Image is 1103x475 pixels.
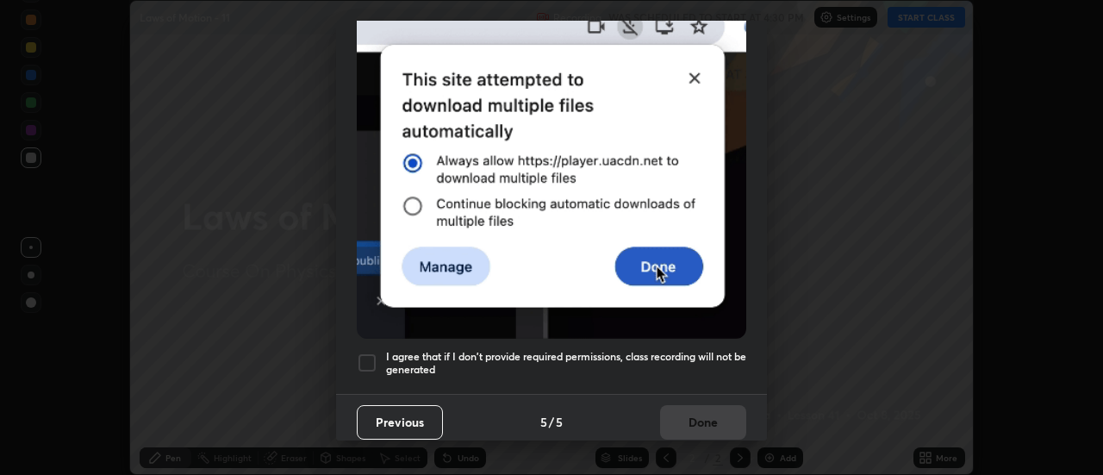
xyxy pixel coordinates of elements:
h4: / [549,413,554,431]
button: Previous [357,405,443,440]
h5: I agree that if I don't provide required permissions, class recording will not be generated [386,350,746,377]
h4: 5 [556,413,563,431]
h4: 5 [540,413,547,431]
